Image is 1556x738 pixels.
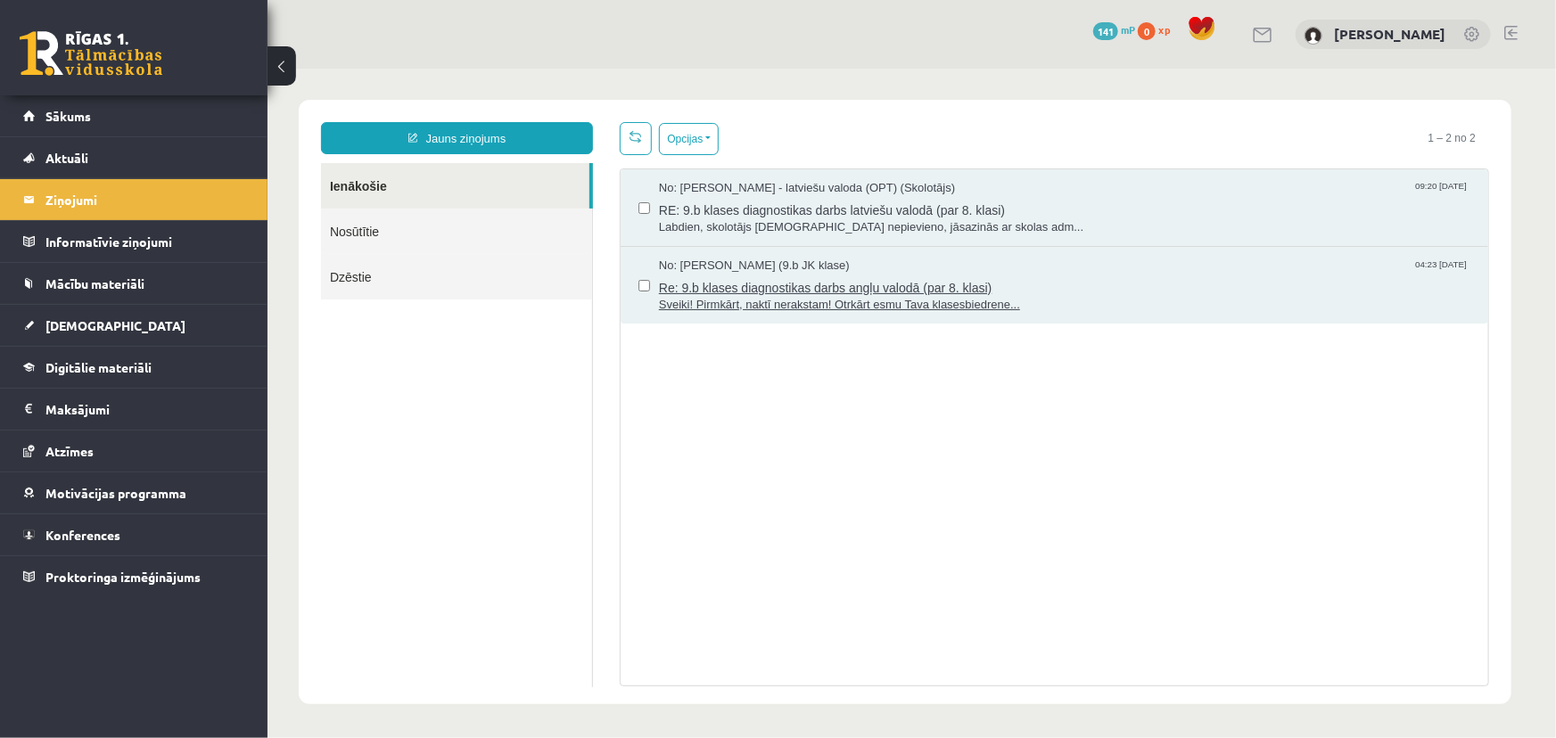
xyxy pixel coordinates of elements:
span: Sākums [45,108,91,124]
a: Nosūtītie [54,140,325,185]
a: Proktoringa izmēģinājums [23,556,245,597]
a: [DEMOGRAPHIC_DATA] [23,305,245,346]
a: Motivācijas programma [23,472,245,513]
a: [PERSON_NAME] [1334,25,1445,43]
span: RE: 9.b klases diagnostikas darbs latviešu valodā (par 8. klasi) [391,128,1203,151]
span: [DEMOGRAPHIC_DATA] [45,317,185,333]
span: 141 [1093,22,1118,40]
a: 141 mP [1093,22,1135,37]
a: Dzēstie [54,185,325,231]
span: Re: 9.b klases diagnostikas darbs angļu valodā (par 8. klasi) [391,206,1203,228]
a: Aktuāli [23,137,245,178]
a: Konferences [23,514,245,555]
span: Atzīmes [45,443,94,459]
span: Digitālie materiāli [45,359,152,375]
span: No: [PERSON_NAME] - latviešu valoda (OPT) (Skolotājs) [391,111,687,128]
span: mP [1121,22,1135,37]
a: Atzīmes [23,430,245,471]
a: Jauns ziņojums [54,53,325,86]
a: Digitālie materiāli [23,347,245,388]
span: 09:20 [DATE] [1144,111,1203,125]
a: Ienākošie [54,94,322,140]
span: Proktoringa izmēģinājums [45,569,201,585]
span: Mācību materiāli [45,275,144,291]
a: 0 xp [1138,22,1179,37]
legend: Ziņojumi [45,179,245,220]
a: Ziņojumi [23,179,245,220]
span: 0 [1138,22,1156,40]
a: Informatīvie ziņojumi [23,221,245,262]
span: 04:23 [DATE] [1144,189,1203,202]
span: Labdien, skolotājs [DEMOGRAPHIC_DATA] nepievieno, jāsazinās ar skolas adm... [391,151,1203,168]
a: Rīgas 1. Tālmācības vidusskola [20,31,162,76]
a: Mācību materiāli [23,263,245,304]
span: Aktuāli [45,150,88,166]
a: No: [PERSON_NAME] - latviešu valoda (OPT) (Skolotājs) 09:20 [DATE] RE: 9.b klases diagnostikas da... [391,111,1203,167]
a: No: [PERSON_NAME] (9.b JK klase) 04:23 [DATE] Re: 9.b klases diagnostikas darbs angļu valodā (par... [391,189,1203,244]
span: Motivācijas programma [45,485,186,501]
span: xp [1158,22,1170,37]
a: Maksājumi [23,389,245,430]
legend: Informatīvie ziņojumi [45,221,245,262]
span: No: [PERSON_NAME] (9.b JK klase) [391,189,582,206]
span: 1 – 2 no 2 [1148,53,1222,86]
span: Konferences [45,527,120,543]
span: Sveiki! Pirmkārt, naktī nerakstam! Otrkārt esmu Tava klasesbiedrene... [391,228,1203,245]
img: Aigars Laķis [1305,27,1322,45]
button: Opcijas [391,54,451,86]
legend: Maksājumi [45,389,245,430]
a: Sākums [23,95,245,136]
